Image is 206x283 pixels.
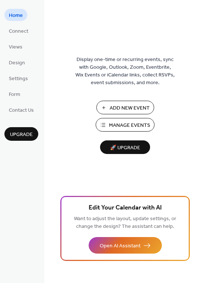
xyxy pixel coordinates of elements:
[9,12,23,19] span: Home
[89,237,162,254] button: Open AI Assistant
[104,143,146,153] span: 🚀 Upgrade
[10,131,33,139] span: Upgrade
[9,59,25,67] span: Design
[100,140,150,154] button: 🚀 Upgrade
[4,25,33,37] a: Connect
[75,56,175,87] span: Display one-time or recurring events, sync with Google, Outlook, Zoom, Eventbrite, Wix Events or ...
[4,56,29,68] a: Design
[74,214,176,232] span: Want to adjust the layout, update settings, or change the design? The assistant can help.
[109,122,150,129] span: Manage Events
[100,242,141,250] span: Open AI Assistant
[4,88,25,100] a: Form
[4,127,38,141] button: Upgrade
[110,104,150,112] span: Add New Event
[4,9,27,21] a: Home
[9,75,28,83] span: Settings
[9,43,22,51] span: Views
[9,91,20,98] span: Form
[96,101,154,114] button: Add New Event
[96,118,154,132] button: Manage Events
[9,107,34,114] span: Contact Us
[89,203,162,213] span: Edit Your Calendar with AI
[4,104,38,116] a: Contact Us
[4,72,32,84] a: Settings
[9,28,28,35] span: Connect
[4,40,27,53] a: Views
